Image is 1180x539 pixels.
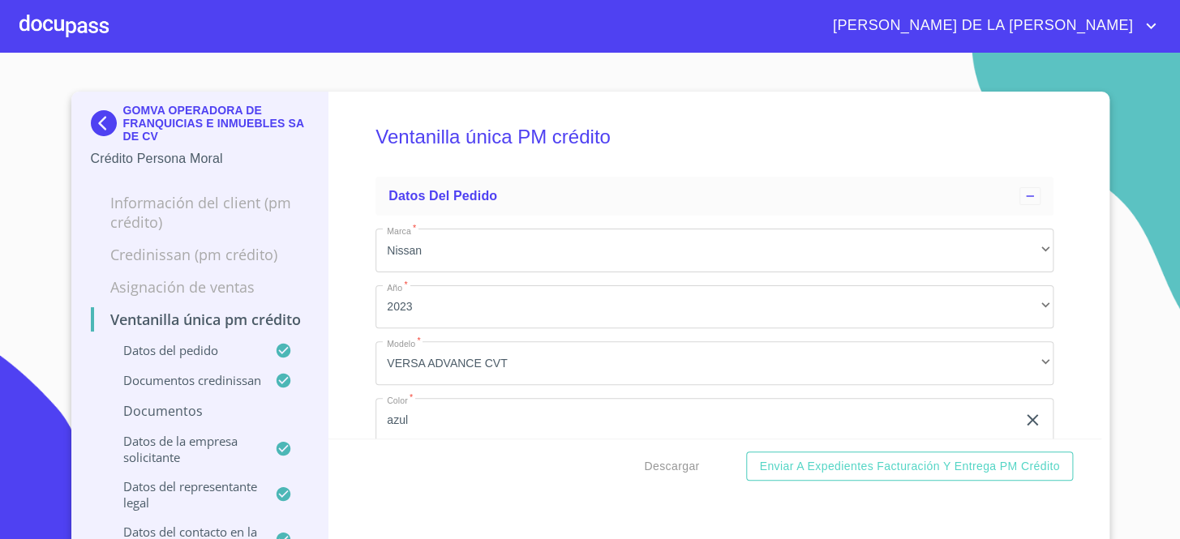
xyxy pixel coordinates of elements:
[821,13,1161,39] button: account of current user
[91,149,309,169] p: Crédito Persona Moral
[91,342,276,358] p: Datos del pedido
[91,372,276,388] p: Documentos CrediNissan
[91,310,309,329] p: Ventanilla única PM crédito
[759,456,1059,477] span: Enviar a Expedientes Facturación y Entrega PM crédito
[91,110,123,136] img: Docupass spot blue
[644,456,699,477] span: Descargar
[821,13,1141,39] span: [PERSON_NAME] DE LA [PERSON_NAME]
[91,433,276,465] p: Datos de la empresa solicitante
[91,193,309,232] p: Información del Client (PM crédito)
[388,189,497,203] span: Datos del pedido
[375,229,1053,272] div: Nissan
[375,341,1053,385] div: VERSA ADVANCE CVT
[91,402,309,420] p: Documentos
[91,478,276,511] p: Datos del representante legal
[375,104,1053,170] h5: Ventanilla única PM crédito
[637,451,706,481] button: Descargar
[375,285,1053,329] div: 2023
[91,277,309,297] p: Asignación de Ventas
[375,177,1053,216] div: Datos del pedido
[1023,410,1042,430] button: clear input
[91,104,309,149] div: GOMVA OPERADORA DE FRANQUICIAS E INMUEBLES SA DE CV
[746,451,1072,481] button: Enviar a Expedientes Facturación y Entrega PM crédito
[123,104,309,143] p: GOMVA OPERADORA DE FRANQUICIAS E INMUEBLES SA DE CV
[91,245,309,264] p: Credinissan (PM crédito)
